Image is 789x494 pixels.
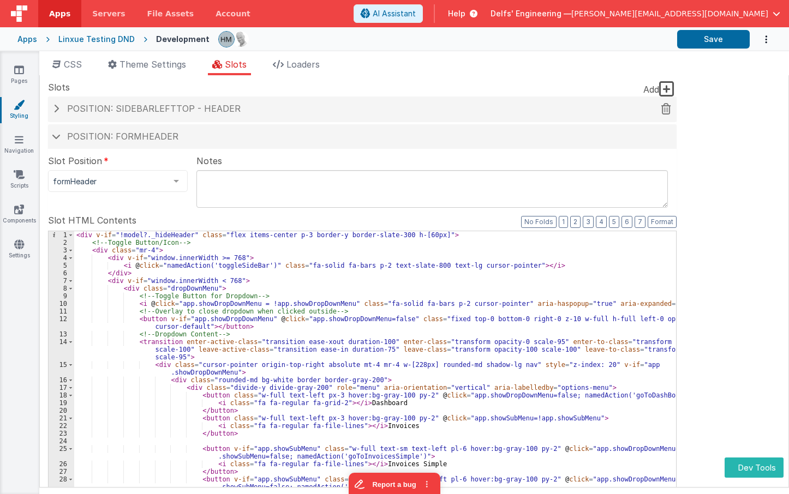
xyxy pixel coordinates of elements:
[67,103,241,114] span: Position: sidebarLeftTop - header
[49,475,74,491] div: 28
[286,59,320,70] span: Loaders
[643,84,659,95] span: Add
[67,131,178,142] span: Position: formHeader
[64,59,82,70] span: CSS
[570,216,581,228] button: 2
[233,32,248,47] img: 11ac31fe5dc3d0eff3fbbbf7b26fa6e1
[583,216,594,228] button: 3
[571,8,768,19] span: [PERSON_NAME][EMAIL_ADDRESS][DOMAIN_NAME]
[17,34,37,45] div: Apps
[58,34,135,45] div: Linxue Testing DND
[49,376,74,384] div: 16
[49,414,74,422] div: 21
[92,8,125,19] span: Servers
[48,81,70,94] span: Slots
[48,154,102,167] span: Slot Position
[448,8,465,19] span: Help
[49,300,74,308] div: 10
[49,292,74,300] div: 9
[373,8,416,19] span: AI Assistant
[49,460,74,468] div: 26
[49,269,74,277] div: 6
[119,59,186,70] span: Theme Settings
[49,246,74,254] div: 3
[635,216,645,228] button: 7
[49,445,74,460] div: 25
[49,361,74,376] div: 15
[49,437,74,445] div: 24
[49,239,74,246] div: 2
[49,8,70,19] span: Apps
[49,330,74,338] div: 13
[648,216,677,228] button: Format
[49,231,74,239] div: 1
[677,30,750,49] button: Save
[49,399,74,407] div: 19
[49,338,74,361] div: 14
[156,34,210,45] div: Development
[219,32,234,47] img: 1b65a3e5e498230d1b9478315fee565b
[49,430,74,437] div: 23
[225,59,247,70] span: Slots
[521,216,557,228] button: No Folds
[491,8,571,19] span: Delfs' Engineering —
[621,216,632,228] button: 6
[49,391,74,399] div: 18
[49,384,74,391] div: 17
[48,214,136,227] span: Slot HTML Contents
[53,176,165,187] span: formHeader
[491,8,780,19] button: Delfs' Engineering — [PERSON_NAME][EMAIL_ADDRESS][DOMAIN_NAME]
[147,8,194,19] span: File Assets
[725,457,784,478] button: Dev Tools
[49,254,74,262] div: 4
[49,407,74,414] div: 20
[609,216,619,228] button: 5
[196,154,222,167] span: Notes
[49,468,74,475] div: 27
[559,216,568,228] button: 1
[354,4,423,23] button: AI Assistant
[49,262,74,269] div: 5
[596,216,607,228] button: 4
[49,315,74,330] div: 12
[49,308,74,315] div: 11
[49,277,74,285] div: 7
[49,285,74,292] div: 8
[750,28,772,51] button: Options
[49,422,74,430] div: 22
